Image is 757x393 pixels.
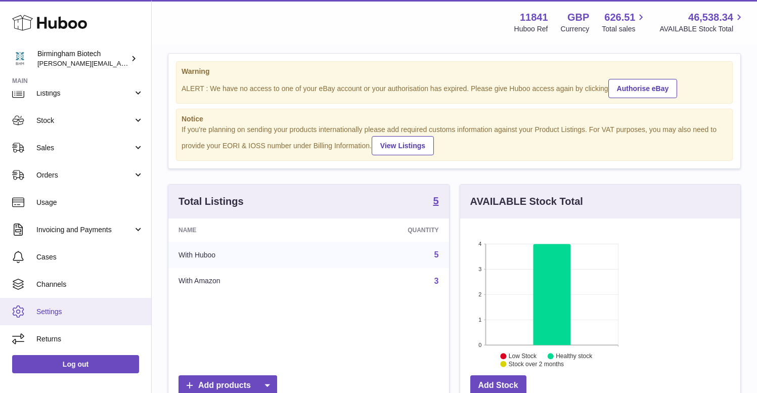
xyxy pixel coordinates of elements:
[168,242,322,268] td: With Huboo
[604,11,635,24] span: 626.51
[434,250,439,259] a: 5
[567,11,589,24] strong: GBP
[556,353,593,360] text: Healthy stock
[561,24,590,34] div: Currency
[508,361,563,368] text: Stock over 2 months
[168,219,322,242] th: Name
[179,195,244,208] h3: Total Listings
[478,291,481,297] text: 2
[514,24,548,34] div: Huboo Ref
[36,307,144,317] span: Settings
[36,198,144,207] span: Usage
[433,196,438,206] strong: 5
[36,170,133,180] span: Orders
[520,11,548,24] strong: 11841
[602,11,647,34] a: 626.51 Total sales
[372,136,434,155] a: View Listings
[470,195,583,208] h3: AVAILABLE Stock Total
[12,355,139,373] a: Log out
[434,277,439,285] a: 3
[182,125,727,155] div: If you're planning on sending your products internationally please add required customs informati...
[508,353,537,360] text: Low Stock
[478,266,481,272] text: 3
[37,49,128,68] div: Birmingham Biotech
[36,143,133,153] span: Sales
[168,268,322,294] td: With Amazon
[182,114,727,124] strong: Notice
[36,280,144,289] span: Channels
[36,116,133,125] span: Stock
[182,67,727,76] strong: Warning
[36,334,144,344] span: Returns
[659,24,745,34] span: AVAILABLE Stock Total
[12,51,27,66] img: m.hsu@birminghambiotech.co.uk
[36,252,144,262] span: Cases
[608,79,678,98] a: Authorise eBay
[602,24,647,34] span: Total sales
[182,77,727,98] div: ALERT : We have no access to one of your eBay account or your authorisation has expired. Please g...
[478,342,481,348] text: 0
[36,89,133,98] span: Listings
[36,225,133,235] span: Invoicing and Payments
[322,219,449,242] th: Quantity
[688,11,733,24] span: 46,538.34
[37,59,203,67] span: [PERSON_NAME][EMAIL_ADDRESS][DOMAIN_NAME]
[433,196,438,208] a: 5
[478,241,481,247] text: 4
[659,11,745,34] a: 46,538.34 AVAILABLE Stock Total
[478,317,481,323] text: 1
